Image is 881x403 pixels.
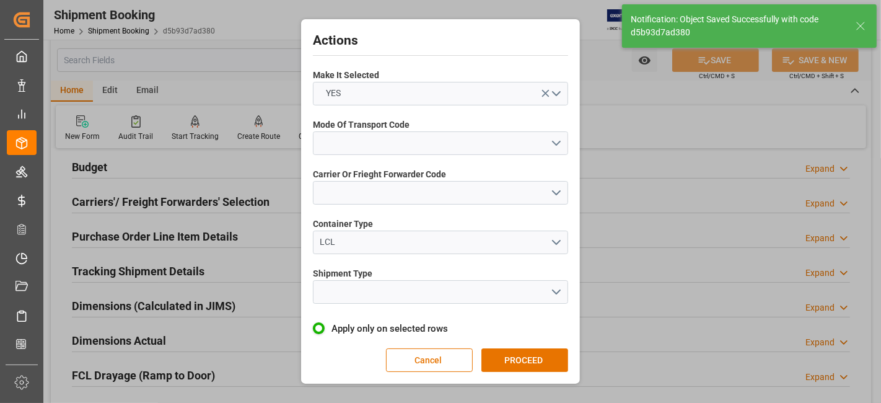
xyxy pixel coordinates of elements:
label: Apply only on selected rows [313,321,568,336]
span: Carrier Or Frieght Forwarder Code [313,168,446,181]
div: LCL [320,236,551,249]
span: Mode Of Transport Code [313,118,410,131]
span: Make It Selected [313,69,379,82]
span: YES [320,87,348,100]
button: PROCEED [481,348,568,372]
button: open menu [313,131,568,155]
span: Shipment Type [313,267,372,280]
div: Notification: Object Saved Successfully with code d5b93d7ad380 [631,13,844,39]
button: open menu [313,82,568,105]
button: open menu [313,181,568,205]
button: open menu [313,280,568,304]
span: Container Type [313,218,373,231]
h2: Actions [313,31,568,51]
button: Cancel [386,348,473,372]
button: open menu [313,231,568,254]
